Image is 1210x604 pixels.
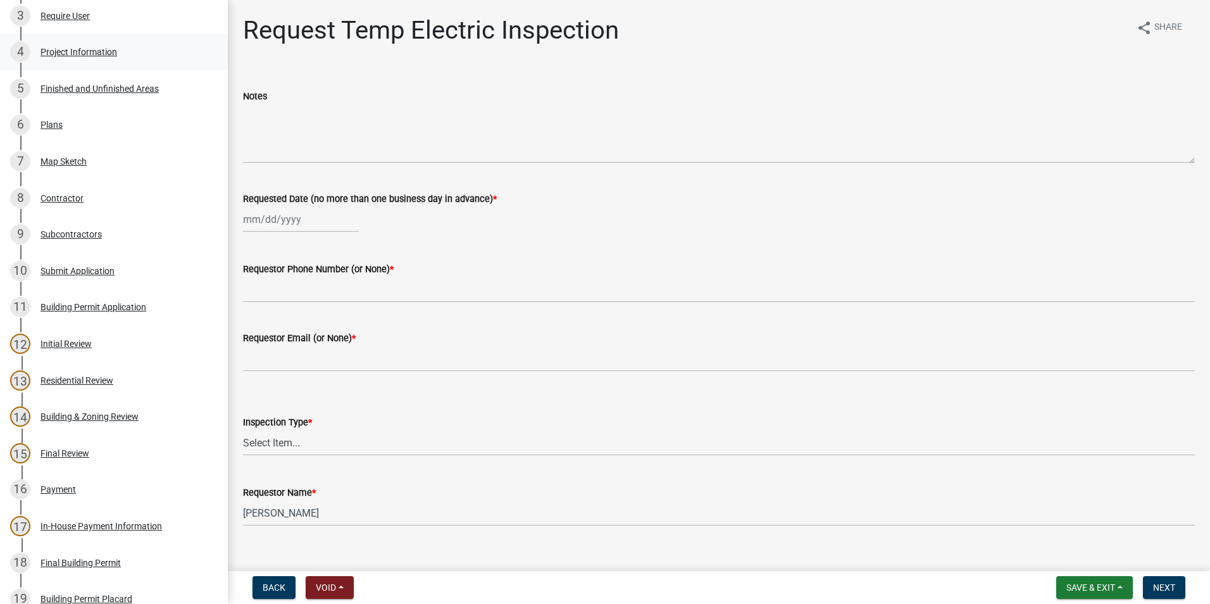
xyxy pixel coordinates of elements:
span: Back [263,582,285,593]
div: 15 [10,443,30,463]
label: Requestor Email (or None) [243,334,356,343]
div: Submit Application [41,267,115,275]
input: mm/dd/yyyy [243,206,359,232]
label: Requested Date (no more than one business day in advance) [243,195,497,204]
div: 13 [10,370,30,391]
div: Contractor [41,194,84,203]
label: Requestor Phone Number (or None) [243,265,394,274]
button: Void [306,576,354,599]
div: Plans [41,120,63,129]
div: Building Permit Placard [41,595,132,603]
div: 18 [10,553,30,573]
div: Residential Review [41,376,113,385]
div: 11 [10,297,30,317]
div: Final Building Permit [41,558,121,567]
div: 14 [10,406,30,427]
div: 6 [10,115,30,135]
div: Building & Zoning Review [41,412,139,421]
div: 8 [10,188,30,208]
div: Payment [41,485,76,494]
button: Next [1143,576,1185,599]
div: 12 [10,334,30,354]
button: Back [253,576,296,599]
div: Initial Review [41,339,92,348]
div: 3 [10,6,30,26]
button: Save & Exit [1056,576,1133,599]
span: Next [1153,582,1175,593]
div: 5 [10,79,30,99]
span: Share [1154,20,1182,35]
span: Void [316,582,336,593]
div: Finished and Unfinished Areas [41,84,159,93]
h1: Request Temp Electric Inspection [243,15,619,46]
div: 17 [10,516,30,536]
div: 9 [10,224,30,244]
div: Building Permit Application [41,303,146,311]
label: Inspection Type [243,418,312,427]
div: Final Review [41,449,89,458]
span: Save & Exit [1066,582,1115,593]
div: 7 [10,151,30,172]
label: Requestor Name [243,489,316,498]
div: 16 [10,479,30,500]
div: Require User [41,11,90,20]
button: shareShare [1126,15,1192,40]
div: 10 [10,261,30,281]
i: share [1137,20,1152,35]
div: Map Sketch [41,157,87,166]
div: In-House Payment Information [41,522,162,531]
div: Subcontractors [41,230,102,239]
div: 4 [10,42,30,62]
label: Notes [243,92,267,101]
div: Project Information [41,47,117,56]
